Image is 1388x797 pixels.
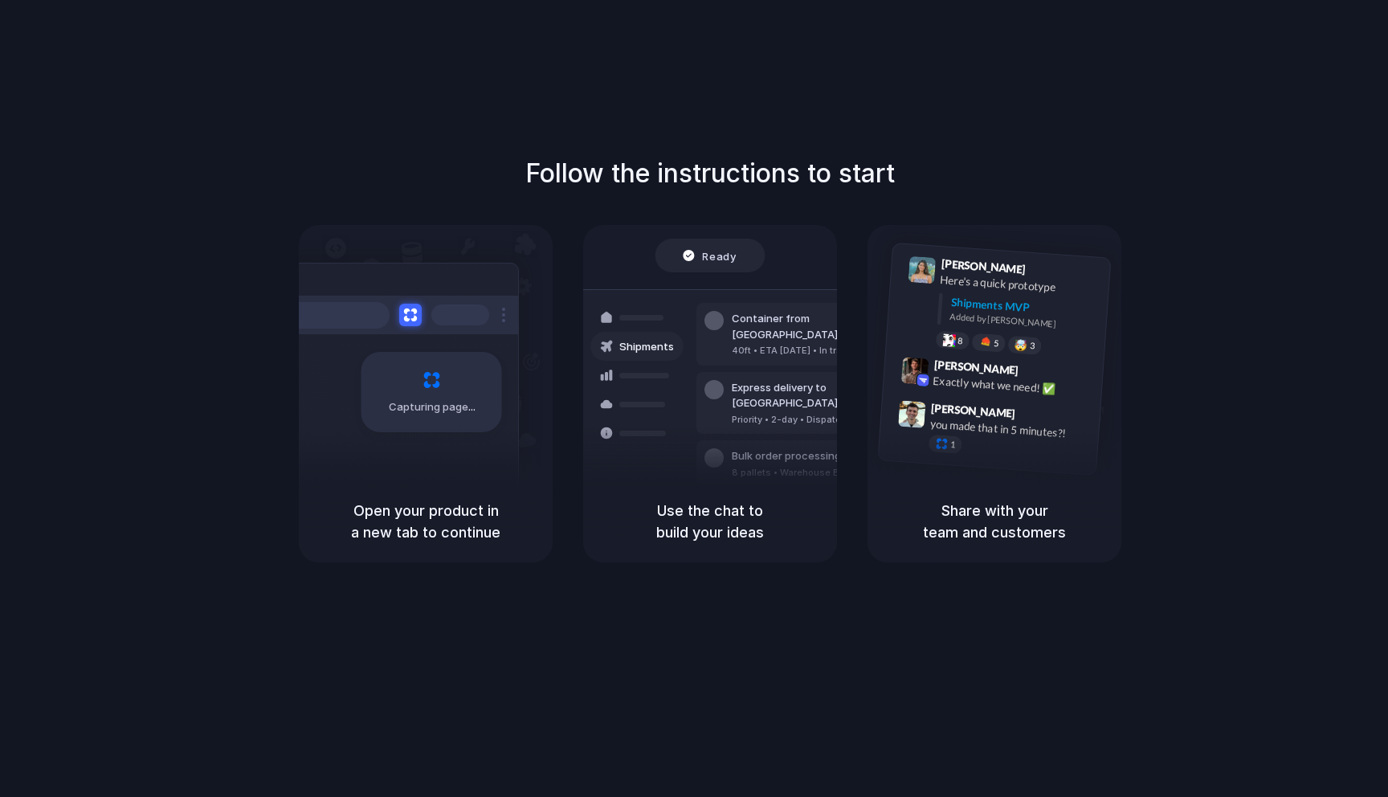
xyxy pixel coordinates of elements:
h1: Follow the instructions to start [525,154,895,193]
div: you made that in 5 minutes?! [929,416,1090,443]
div: Bulk order processing [732,448,881,464]
h5: Open your product in a new tab to continue [318,500,533,543]
div: Express delivery to [GEOGRAPHIC_DATA] [732,380,905,411]
div: Here's a quick prototype [940,272,1100,299]
span: 1 [950,440,956,449]
div: Priority • 2-day • Dispatched [732,413,905,427]
span: 8 [957,337,963,345]
span: [PERSON_NAME] [941,255,1026,278]
span: Capturing page [389,399,478,415]
h5: Use the chat to build your ideas [602,500,818,543]
div: Added by [PERSON_NAME] [949,310,1097,333]
span: [PERSON_NAME] [931,399,1016,423]
div: 8 pallets • Warehouse B • Packed [732,466,881,480]
span: 9:41 AM [1031,263,1063,282]
span: 9:42 AM [1023,364,1056,383]
span: 5 [994,339,999,348]
span: Shipments [619,339,674,355]
span: [PERSON_NAME] [933,356,1019,379]
div: Shipments MVP [950,294,1099,321]
div: 40ft • ETA [DATE] • In transit [732,344,905,358]
span: 9:47 AM [1020,407,1053,427]
span: 3 [1030,341,1035,350]
h5: Share with your team and customers [887,500,1102,543]
span: Ready [703,247,737,264]
div: 🤯 [1014,340,1028,352]
div: Container from [GEOGRAPHIC_DATA] [732,311,905,342]
div: Exactly what we need! ✅ [933,373,1093,400]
